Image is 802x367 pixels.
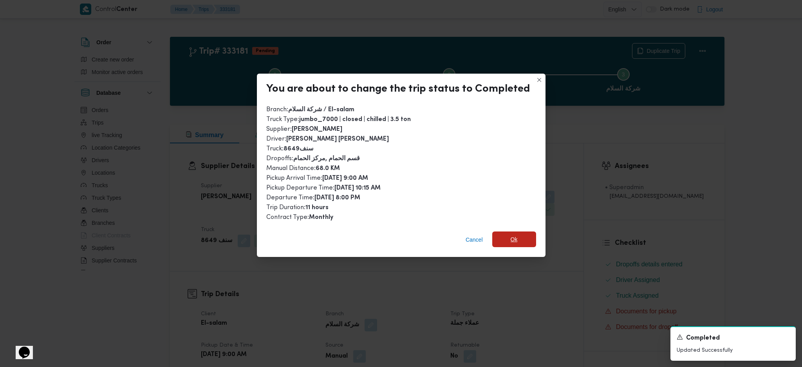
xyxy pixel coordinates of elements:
b: jumbo_7000 | closed | chilled | 3.5 ton [299,117,411,123]
b: [PERSON_NAME] [PERSON_NAME] [286,136,389,142]
button: Cancel [462,232,486,248]
span: Truck Type : [266,116,411,123]
b: قسم الحمام ,مركز الحمام [293,156,360,162]
span: Trip Duration : [266,204,329,211]
b: شركة السلام / El-salam [288,107,354,113]
p: Updated Successfully [677,346,789,354]
b: 11 hours [305,205,329,211]
b: [DATE] 10:15 AM [334,185,381,191]
b: 68.0 KM [316,166,340,172]
span: Pickup Arrival Time : [266,175,368,181]
span: Truck : [266,146,313,152]
span: Supplier : [266,126,342,132]
span: Driver : [266,136,389,142]
b: [DATE] 9:00 AM [322,175,368,181]
b: Monthly [309,215,333,221]
span: Branch : [266,107,354,113]
span: Dropoffs : [266,155,360,162]
div: Notification [677,333,789,343]
iframe: chat widget [8,336,33,359]
span: Completed [686,334,720,343]
span: Contract Type : [266,214,333,221]
b: 8649سنف [284,146,313,152]
span: Ok [511,235,518,244]
span: Pickup Departure Time : [266,185,381,191]
div: You are about to change the trip status to Completed [266,83,530,96]
span: Manual Distance : [266,165,340,172]
span: Cancel [466,235,483,244]
b: [PERSON_NAME] [292,127,342,132]
span: Departure Time : [266,195,360,201]
button: Closes this modal window [535,75,544,85]
b: [DATE] 8:00 PM [314,195,360,201]
button: Ok [492,231,536,247]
